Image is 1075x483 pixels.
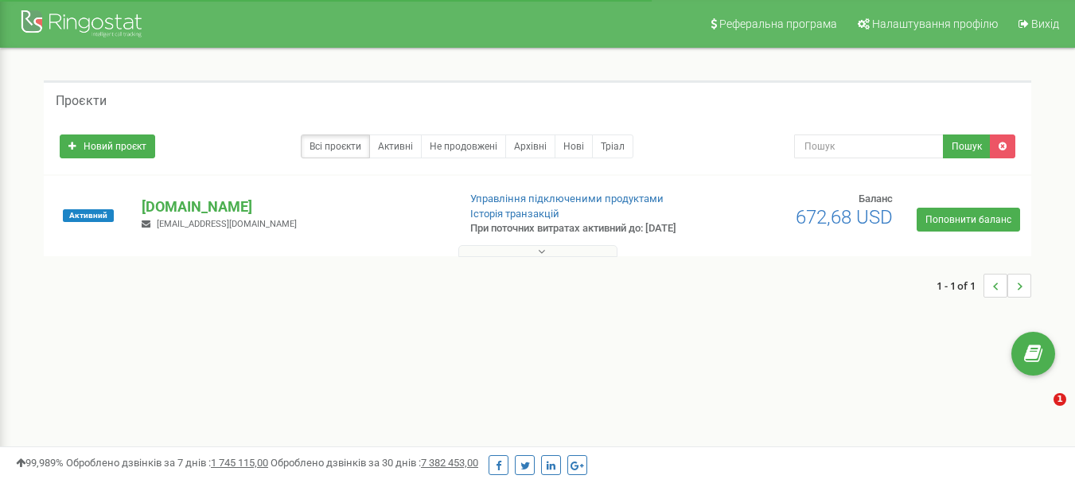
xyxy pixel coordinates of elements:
[142,197,444,217] p: [DOMAIN_NAME]
[937,274,983,298] span: 1 - 1 of 1
[1054,393,1066,406] span: 1
[555,134,593,158] a: Нові
[1031,18,1059,30] span: Вихід
[872,18,998,30] span: Налаштування профілю
[917,208,1020,232] a: Поповнити баланс
[937,258,1031,314] nav: ...
[421,457,478,469] u: 7 382 453,00
[271,457,478,469] span: Оброблено дзвінків за 30 днів :
[794,134,944,158] input: Пошук
[56,94,107,108] h5: Проєкти
[60,134,155,158] a: Новий проєкт
[66,457,268,469] span: Оброблено дзвінків за 7 днів :
[421,134,506,158] a: Не продовжені
[1021,393,1059,431] iframe: Intercom live chat
[470,208,559,220] a: Історія транзакцій
[16,457,64,469] span: 99,989%
[369,134,422,158] a: Активні
[157,219,297,229] span: [EMAIL_ADDRESS][DOMAIN_NAME]
[592,134,633,158] a: Тріал
[470,193,664,204] a: Управління підключеними продуктами
[301,134,370,158] a: Всі проєкти
[859,193,893,204] span: Баланс
[211,457,268,469] u: 1 745 115,00
[470,221,691,236] p: При поточних витратах активний до: [DATE]
[943,134,991,158] button: Пошук
[505,134,555,158] a: Архівні
[63,209,114,222] span: Активний
[719,18,837,30] span: Реферальна програма
[796,206,893,228] span: 672,68 USD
